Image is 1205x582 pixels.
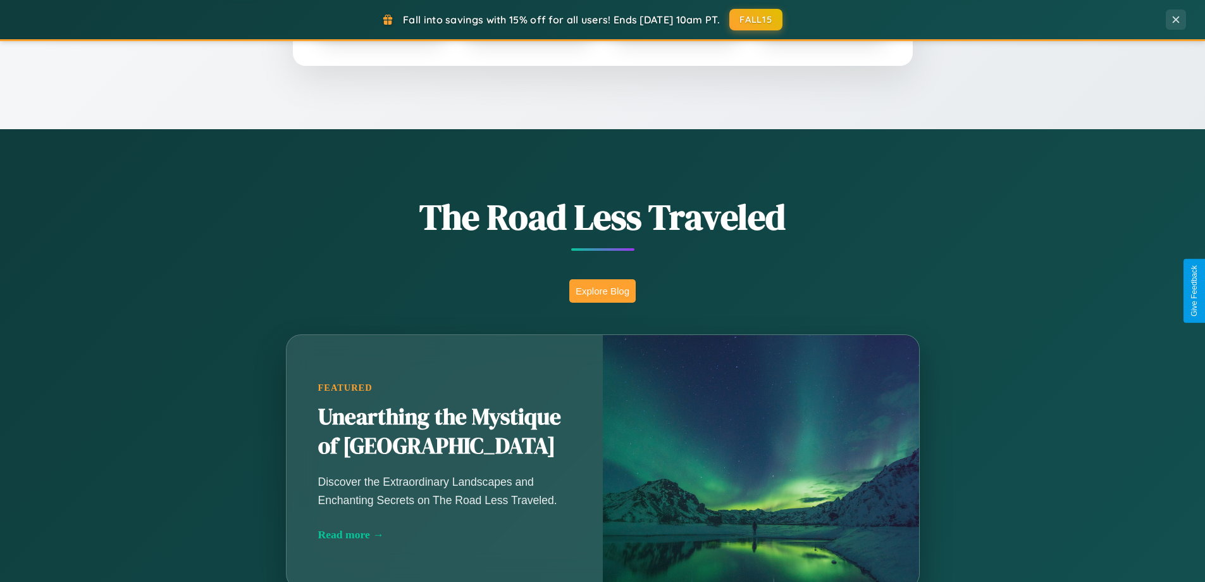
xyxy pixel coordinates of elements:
button: Explore Blog [569,279,636,303]
p: Discover the Extraordinary Landscapes and Enchanting Secrets on The Road Less Traveled. [318,473,571,509]
div: Featured [318,383,571,393]
div: Give Feedback [1190,265,1199,317]
button: FALL15 [729,9,782,30]
h1: The Road Less Traveled [223,193,982,241]
h2: Unearthing the Mystique of [GEOGRAPHIC_DATA] [318,403,571,461]
span: Fall into savings with 15% off for all users! Ends [DATE] 10am PT. [403,13,720,26]
div: Read more → [318,528,571,541]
